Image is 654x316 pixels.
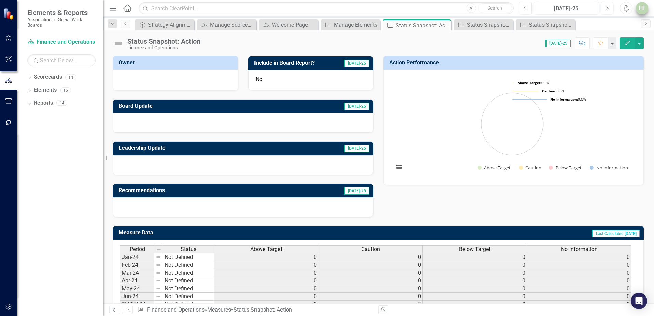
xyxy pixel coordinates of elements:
[234,306,292,313] div: Status Snapshot: Action
[344,60,369,67] span: [DATE]-25
[163,277,214,285] td: Not Defined
[139,2,514,14] input: Search ClearPoint...
[163,285,214,293] td: Not Defined
[34,73,62,81] a: Scorecards
[423,301,527,308] td: 0
[210,21,254,29] div: Manage Scorecards
[181,246,196,252] span: Status
[423,261,527,269] td: 0
[344,103,369,110] span: [DATE]-25
[318,301,423,308] td: 0
[156,302,161,307] img: 8DAGhfEEPCf229AAAAAElFTkSuQmCC
[119,229,336,236] h3: Measure Data
[272,21,316,29] div: Welcome Page
[119,187,279,194] h3: Recommendations
[163,253,214,261] td: Not Defined
[527,293,631,301] td: 0
[156,278,161,284] img: 8DAGhfEEPCf229AAAAAElFTkSuQmCC
[529,21,573,29] div: Status Snapshot: Objective
[119,145,280,151] h3: Leadership Update
[527,269,631,277] td: 0
[467,21,511,29] div: Status Snapshot: Measure
[318,285,423,293] td: 0
[130,246,145,252] span: Period
[214,293,318,301] td: 0
[423,269,527,277] td: 0
[148,21,193,29] div: Strategy Alignment Report
[163,269,214,277] td: Not Defined
[536,4,597,13] div: [DATE]-25
[478,3,512,13] button: Search
[120,293,154,301] td: Jun-24
[214,253,318,261] td: 0
[318,293,423,301] td: 0
[65,74,76,80] div: 14
[120,285,154,293] td: May-24
[590,164,628,171] button: Show No Information
[120,277,154,285] td: Apr-24
[518,21,573,29] a: Status Snapshot: Objective
[207,306,231,313] a: Measures
[318,253,423,261] td: 0
[3,8,15,19] img: ClearPoint Strategy
[344,187,369,195] span: [DATE]-25
[156,262,161,268] img: 8DAGhfEEPCf229AAAAAElFTkSuQmCC
[423,277,527,285] td: 0
[391,75,637,178] div: Chart. Highcharts interactive chart.
[456,21,511,29] a: Status Snapshot: Measure
[423,293,527,301] td: 0
[361,246,380,252] span: Caution
[156,270,161,276] img: 8DAGhfEEPCf229AAAAAElFTkSuQmCC
[34,86,57,94] a: Elements
[631,293,647,309] div: Open Intercom Messenger
[120,253,154,261] td: Jan-24
[214,285,318,293] td: 0
[318,261,423,269] td: 0
[459,246,490,252] span: Below Target
[487,5,502,11] span: Search
[542,89,557,93] tspan: Caution:
[250,246,282,252] span: Above Target
[120,301,154,308] td: [DATE]-24
[636,2,648,14] button: HF
[254,60,335,66] h3: Include in Board Report?
[389,60,640,66] h3: Action Performance
[318,269,423,277] td: 0
[592,230,640,237] span: Last Calculated [DATE]
[527,253,631,261] td: 0
[27,38,96,46] a: Finance and Operations
[518,80,549,85] text: 0.0%
[163,293,214,301] td: Not Defined
[214,277,318,285] td: 0
[519,164,541,171] button: Show Caution
[527,301,631,308] td: 0
[119,103,261,109] h3: Board Update
[163,301,214,308] td: Not Defined
[396,21,449,30] div: Status Snapshot: Action
[394,162,404,172] button: View chart menu, Chart
[120,269,154,277] td: Mar-24
[550,97,578,102] tspan: No Information:
[478,164,511,171] button: Show Above Target
[27,9,96,17] span: Elements & Reports
[156,254,161,260] img: 8DAGhfEEPCf229AAAAAElFTkSuQmCC
[137,21,193,29] a: Strategy Alignment Report
[256,76,262,82] span: No
[120,261,154,269] td: Feb-24
[534,2,599,14] button: [DATE]-25
[214,261,318,269] td: 0
[127,38,200,45] div: Status Snapshot: Action
[156,286,161,291] img: 8DAGhfEEPCf229AAAAAElFTkSuQmCC
[127,45,200,50] div: Finance and Operations
[119,60,235,66] h3: Owner
[27,54,96,66] input: Search Below...
[261,21,316,29] a: Welcome Page
[147,306,205,313] a: Finance and Operations
[27,17,96,28] small: Association of Social Work Boards
[423,285,527,293] td: 0
[334,21,378,29] div: Manage Elements
[344,145,369,152] span: [DATE]-25
[56,100,67,106] div: 14
[545,40,571,47] span: [DATE]-25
